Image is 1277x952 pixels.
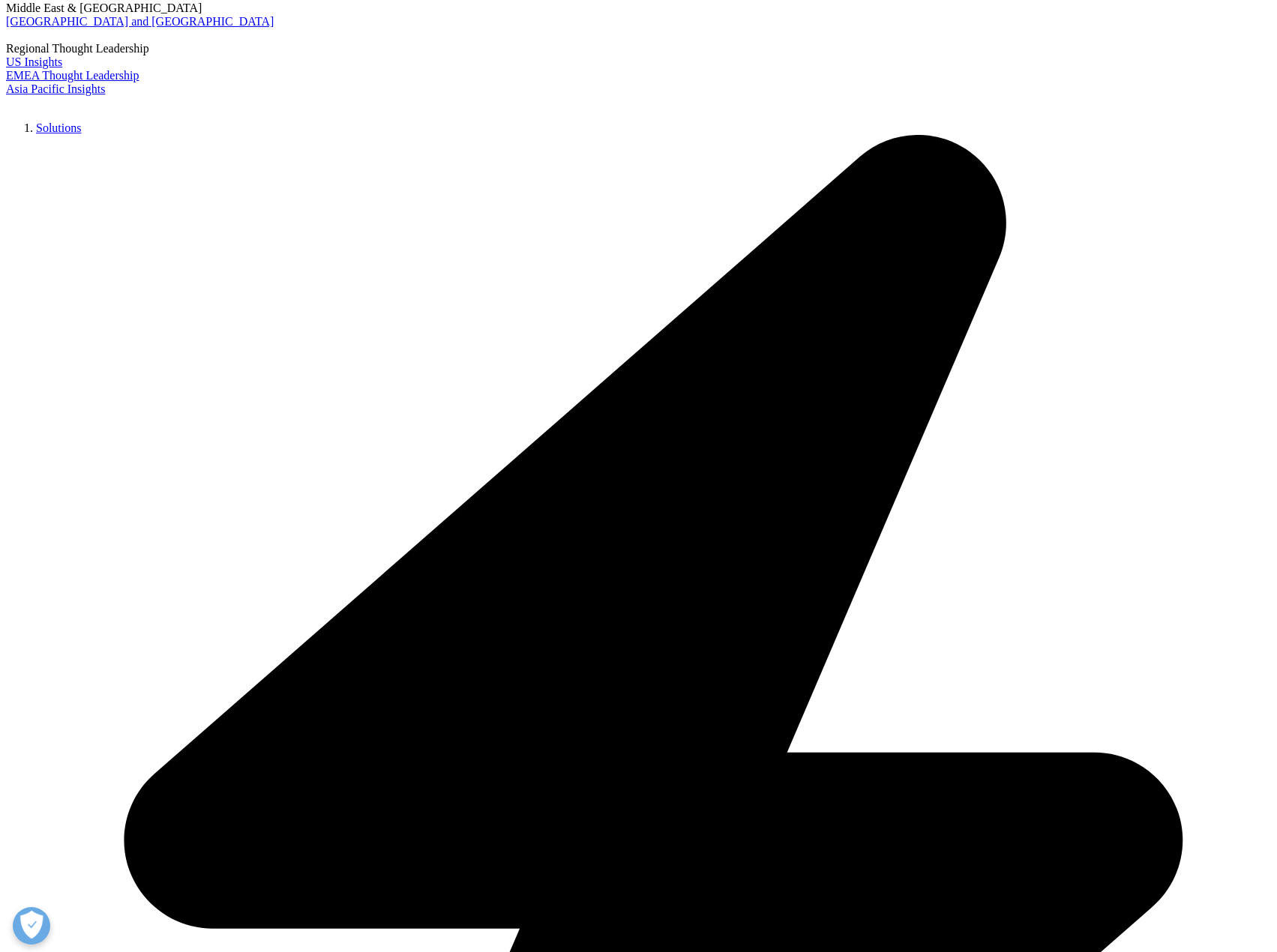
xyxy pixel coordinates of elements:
button: Open Preferences [13,907,50,945]
a: US Insights [6,55,62,68]
div: Regional Thought Leadership [6,42,1271,55]
a: Asia Pacific Insights [6,82,105,95]
a: EMEA Thought Leadership [6,69,139,82]
a: Solutions [36,121,81,134]
div: Middle East & [GEOGRAPHIC_DATA] [6,1,1271,15]
a: [GEOGRAPHIC_DATA] and [GEOGRAPHIC_DATA] [6,15,274,28]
